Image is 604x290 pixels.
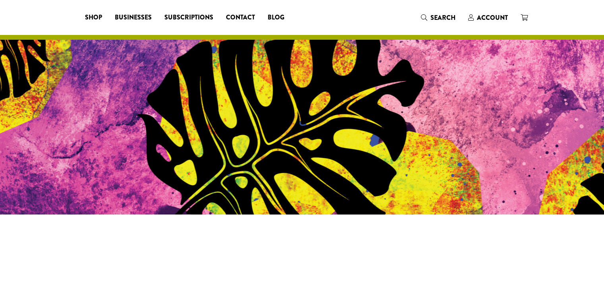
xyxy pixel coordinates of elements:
[85,13,102,23] span: Shop
[430,13,455,22] span: Search
[164,13,213,23] span: Subscriptions
[115,13,152,23] span: Businesses
[477,13,508,22] span: Account
[79,11,108,24] a: Shop
[226,13,255,23] span: Contact
[268,13,284,23] span: Blog
[415,11,462,24] a: Search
